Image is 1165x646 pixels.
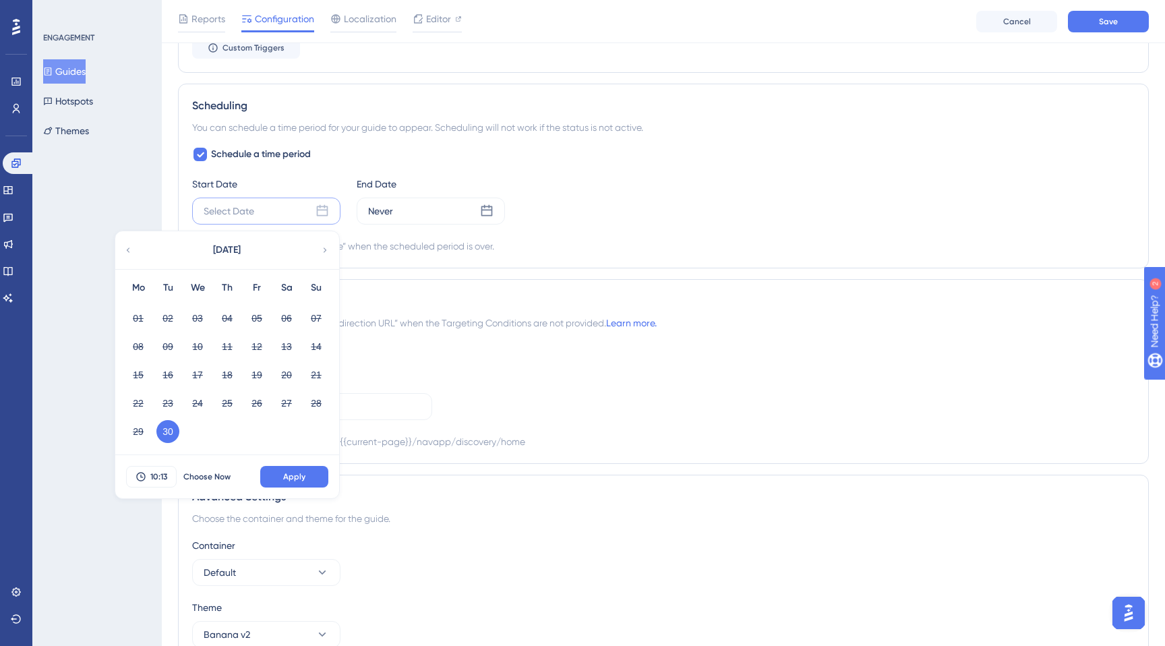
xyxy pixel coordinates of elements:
span: Reports [191,11,225,27]
button: 14 [305,335,328,358]
span: Banana v2 [204,626,250,643]
button: Guides [43,59,86,84]
button: 20 [275,363,298,386]
iframe: UserGuiding AI Assistant Launcher [1108,593,1149,633]
button: Save [1068,11,1149,32]
div: Th [212,280,242,296]
button: 02 [156,307,179,330]
button: 23 [156,392,179,415]
button: 03 [186,307,209,330]
div: You can schedule a time period for your guide to appear. Scheduling will not work if the status i... [192,119,1135,136]
span: Localization [344,11,396,27]
button: Themes [43,119,89,143]
div: Never [368,203,393,219]
div: We [183,280,212,296]
button: 28 [305,392,328,415]
button: 08 [127,335,150,358]
div: Start Date [192,176,340,192]
span: Need Help? [32,3,84,20]
div: Automatically set as “Inactive” when the scheduled period is over. [216,238,494,254]
button: Default [192,559,340,586]
span: Default [204,564,236,581]
button: Custom Triggers [192,37,300,59]
button: [DATE] [159,237,294,264]
span: Custom Triggers [222,42,285,53]
button: 22 [127,392,150,415]
span: Choose Now [183,471,231,482]
button: 12 [245,335,268,358]
button: 07 [305,307,328,330]
button: Hotspots [43,89,93,113]
button: 17 [186,363,209,386]
div: Fr [242,280,272,296]
button: 30 [156,420,179,443]
button: 18 [216,363,239,386]
span: Schedule a time period [211,146,311,163]
button: 10:13 [126,466,177,488]
span: [DATE] [213,242,241,258]
button: 05 [245,307,268,330]
span: Save [1099,16,1118,27]
div: 2 [94,7,98,18]
button: 01 [127,307,150,330]
button: 26 [245,392,268,415]
div: Container [192,537,1135,554]
button: 21 [305,363,328,386]
button: 29 [127,420,150,443]
div: Scheduling [192,98,1135,114]
div: ENGAGEMENT [43,32,94,43]
div: https://{{current-page}}/navapp/discovery/home [306,434,525,450]
span: The browser will redirect to the “Redirection URL” when the Targeting Conditions are not provided. [192,315,657,331]
div: Su [301,280,331,296]
button: 06 [275,307,298,330]
button: Choose Now [177,466,237,488]
div: Tu [153,280,183,296]
button: 04 [216,307,239,330]
a: Learn more. [606,318,657,328]
button: 16 [156,363,179,386]
button: 13 [275,335,298,358]
span: Apply [283,471,305,482]
button: Apply [260,466,328,488]
span: Configuration [255,11,314,27]
button: 10 [186,335,209,358]
div: Theme [192,599,1135,616]
button: Cancel [976,11,1057,32]
div: Advanced Settings [192,489,1135,505]
div: Mo [123,280,153,296]
button: 19 [245,363,268,386]
button: 09 [156,335,179,358]
button: 27 [275,392,298,415]
div: Choose the container and theme for the guide. [192,510,1135,527]
div: Select Date [204,203,254,219]
div: Redirection [192,293,1135,310]
button: 24 [186,392,209,415]
button: 11 [216,335,239,358]
span: Editor [426,11,451,27]
div: Sa [272,280,301,296]
span: Cancel [1003,16,1031,27]
div: End Date [357,176,505,192]
button: 25 [216,392,239,415]
button: 15 [127,363,150,386]
span: 10:13 [150,471,167,482]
